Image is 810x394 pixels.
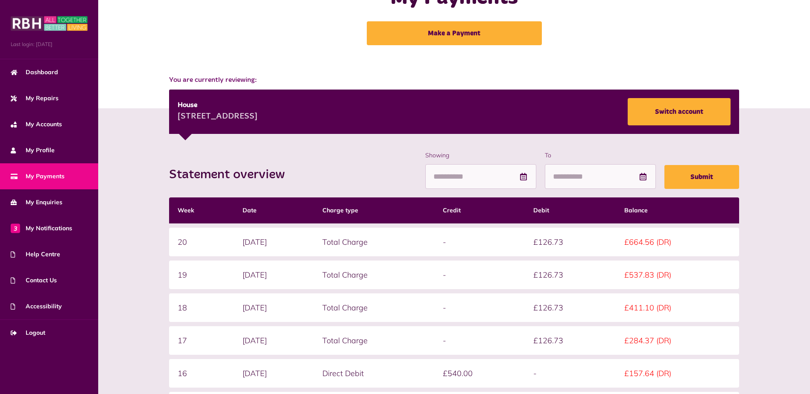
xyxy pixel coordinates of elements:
[367,21,542,45] a: Make a Payment
[11,276,57,285] span: Contact Us
[11,146,55,155] span: My Profile
[434,261,525,289] td: -
[11,198,62,207] span: My Enquiries
[616,326,740,355] td: £284.37 (DR)
[525,228,615,256] td: £126.73
[616,359,740,388] td: £157.64 (DR)
[525,293,615,322] td: £126.73
[314,261,434,289] td: Total Charge
[314,197,434,223] th: Charge type
[234,261,314,289] td: [DATE]
[434,326,525,355] td: -
[425,151,536,160] label: Showing
[525,197,615,223] th: Debit
[545,151,656,160] label: To
[434,293,525,322] td: -
[664,165,739,189] button: Submit
[314,293,434,322] td: Total Charge
[11,94,58,103] span: My Repairs
[178,100,257,110] div: House
[434,197,525,223] th: Credit
[616,197,740,223] th: Balance
[314,228,434,256] td: Total Charge
[169,293,234,322] td: 18
[525,359,615,388] td: -
[11,68,58,77] span: Dashboard
[169,197,234,223] th: Week
[11,250,60,259] span: Help Centre
[169,359,234,388] td: 16
[11,15,88,32] img: MyRBH
[434,228,525,256] td: -
[616,228,740,256] td: £664.56 (DR)
[234,197,314,223] th: Date
[11,41,88,48] span: Last login: [DATE]
[178,110,257,123] div: [STREET_ADDRESS]
[525,326,615,355] td: £126.73
[11,223,20,233] span: 3
[616,293,740,322] td: £411.10 (DR)
[525,261,615,289] td: £126.73
[11,328,45,337] span: Logout
[234,228,314,256] td: [DATE]
[434,359,525,388] td: £540.00
[11,172,64,181] span: My Payments
[169,228,234,256] td: 20
[169,75,740,85] span: You are currently reviewing:
[11,224,72,233] span: My Notifications
[314,326,434,355] td: Total Charge
[234,326,314,355] td: [DATE]
[314,359,434,388] td: Direct Debit
[169,261,234,289] td: 19
[169,167,293,183] h2: Statement overview
[11,302,62,311] span: Accessibility
[234,359,314,388] td: [DATE]
[616,261,740,289] td: £537.83 (DR)
[234,293,314,322] td: [DATE]
[628,98,731,125] a: Switch account
[11,120,62,129] span: My Accounts
[169,326,234,355] td: 17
